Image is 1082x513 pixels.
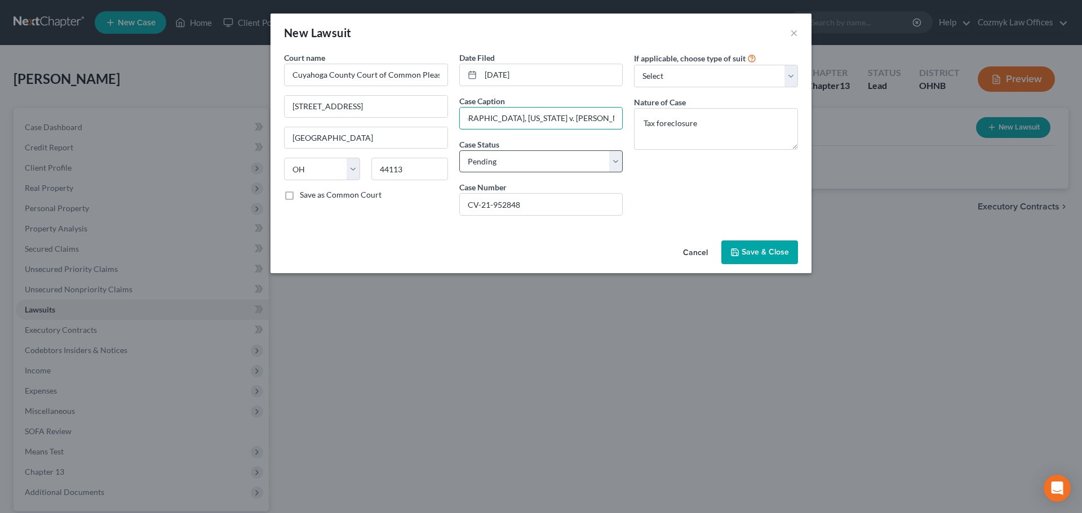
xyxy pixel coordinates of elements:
[284,26,308,39] span: New
[459,181,507,193] label: Case Number
[371,158,447,180] input: Enter zip...
[460,108,623,129] input: --
[311,26,352,39] span: Lawsuit
[285,127,447,149] input: Enter city...
[300,189,382,200] label: Save as Common Court
[481,64,623,86] input: MM/DD/YYYY
[284,53,325,63] span: Court name
[284,64,448,86] input: Search court by name...
[1044,475,1071,502] div: Open Intercom Messenger
[790,26,798,39] button: ×
[742,247,789,257] span: Save & Close
[459,52,495,64] label: Date Filed
[285,96,447,117] input: Enter address...
[721,240,798,264] button: Save & Close
[634,96,686,108] label: Nature of Case
[459,95,505,107] label: Case Caption
[460,194,623,215] input: #
[459,140,499,149] span: Case Status
[674,242,717,264] button: Cancel
[634,52,746,64] label: If applicable, choose type of suit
